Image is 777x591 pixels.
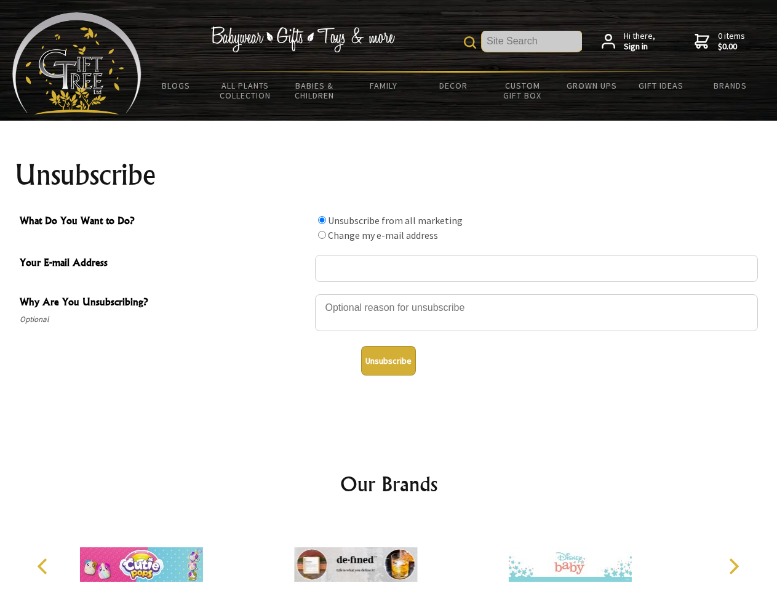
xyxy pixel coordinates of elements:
span: 0 items [718,30,745,52]
a: Family [349,73,419,98]
a: Brands [696,73,765,98]
input: Site Search [482,31,582,52]
button: Previous [31,553,58,580]
span: Why Are You Unsubscribing? [20,294,309,312]
a: All Plants Collection [211,73,281,108]
label: Change my e-mail address [328,229,438,241]
a: Custom Gift Box [488,73,557,108]
input: What Do You Want to Do? [318,231,326,239]
a: Gift Ideas [626,73,696,98]
a: Grown Ups [557,73,626,98]
img: product search [464,36,476,49]
a: Babies & Children [280,73,349,108]
label: Unsubscribe from all marketing [328,214,463,227]
input: Your E-mail Address [315,255,758,282]
h1: Unsubscribe [15,160,763,190]
button: Next [720,553,747,580]
input: What Do You Want to Do? [318,216,326,224]
a: BLOGS [141,73,211,98]
a: 0 items$0.00 [695,31,745,52]
strong: Sign in [624,41,655,52]
span: Hi there, [624,31,655,52]
a: Hi there,Sign in [602,31,655,52]
strong: $0.00 [718,41,745,52]
textarea: Why Are You Unsubscribing? [315,294,758,331]
button: Unsubscribe [361,346,416,376]
span: What Do You Want to Do? [20,213,309,231]
span: Optional [20,312,309,327]
a: Decor [418,73,488,98]
h2: Our Brands [25,469,753,499]
img: Babywear - Gifts - Toys & more [210,26,395,52]
img: Babyware - Gifts - Toys and more... [12,12,141,115]
span: Your E-mail Address [20,255,309,273]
